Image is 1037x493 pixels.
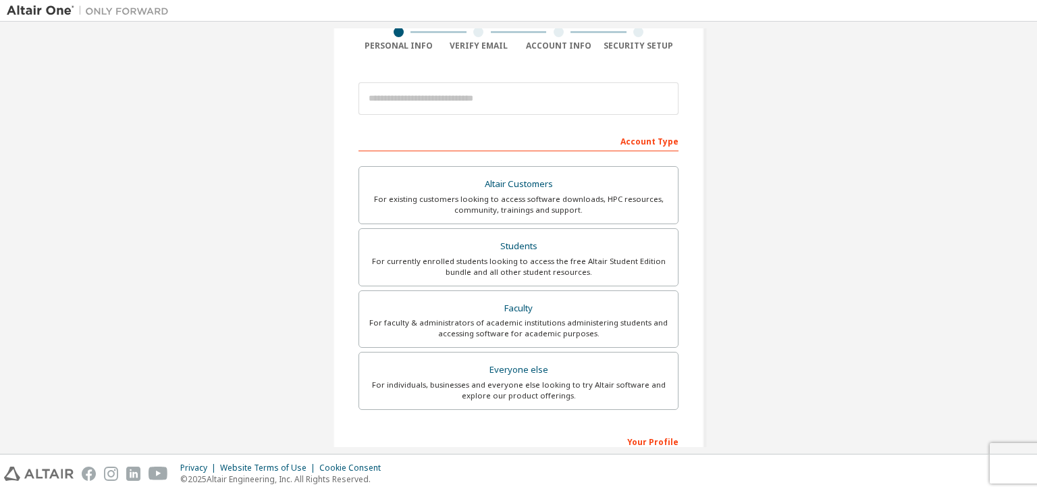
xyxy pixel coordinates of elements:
[319,463,389,473] div: Cookie Consent
[367,361,670,380] div: Everyone else
[367,299,670,318] div: Faculty
[4,467,74,481] img: altair_logo.svg
[439,41,519,51] div: Verify Email
[367,380,670,401] div: For individuals, businesses and everyone else looking to try Altair software and explore our prod...
[149,467,168,481] img: youtube.svg
[220,463,319,473] div: Website Terms of Use
[599,41,679,51] div: Security Setup
[180,463,220,473] div: Privacy
[367,256,670,278] div: For currently enrolled students looking to access the free Altair Student Edition bundle and all ...
[180,473,389,485] p: © 2025 Altair Engineering, Inc. All Rights Reserved.
[358,130,679,151] div: Account Type
[358,430,679,452] div: Your Profile
[358,41,439,51] div: Personal Info
[104,467,118,481] img: instagram.svg
[367,194,670,215] div: For existing customers looking to access software downloads, HPC resources, community, trainings ...
[367,317,670,339] div: For faculty & administrators of academic institutions administering students and accessing softwa...
[367,237,670,256] div: Students
[7,4,176,18] img: Altair One
[126,467,140,481] img: linkedin.svg
[367,175,670,194] div: Altair Customers
[82,467,96,481] img: facebook.svg
[518,41,599,51] div: Account Info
